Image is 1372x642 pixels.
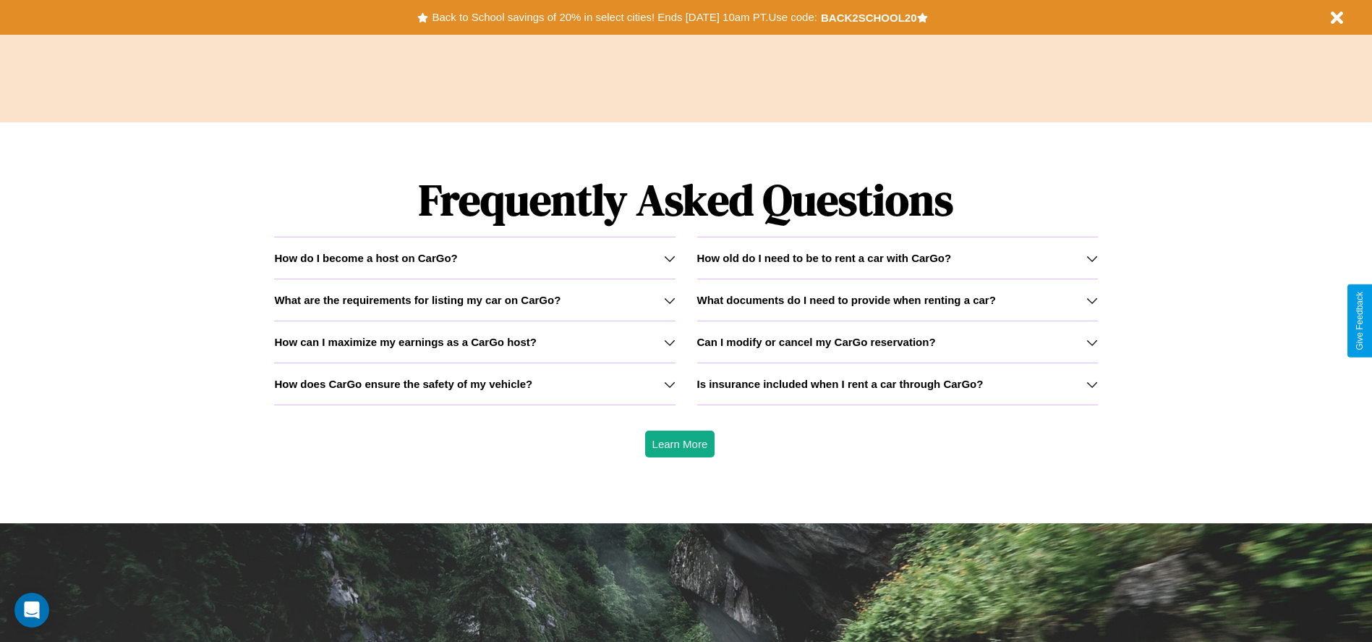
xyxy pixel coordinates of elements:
[821,12,917,24] b: BACK2SCHOOL20
[1355,292,1365,350] div: Give Feedback
[697,294,996,306] h3: What documents do I need to provide when renting a car?
[274,336,537,348] h3: How can I maximize my earnings as a CarGo host?
[274,163,1097,237] h1: Frequently Asked Questions
[645,431,715,457] button: Learn More
[274,378,532,390] h3: How does CarGo ensure the safety of my vehicle?
[697,378,984,390] h3: Is insurance included when I rent a car through CarGo?
[14,593,49,628] div: Open Intercom Messenger
[274,252,457,264] h3: How do I become a host on CarGo?
[697,336,936,348] h3: Can I modify or cancel my CarGo reservation?
[274,294,561,306] h3: What are the requirements for listing my car on CarGo?
[428,7,820,28] button: Back to School savings of 20% in select cities! Ends [DATE] 10am PT.Use code:
[697,252,952,264] h3: How old do I need to be to rent a car with CarGo?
